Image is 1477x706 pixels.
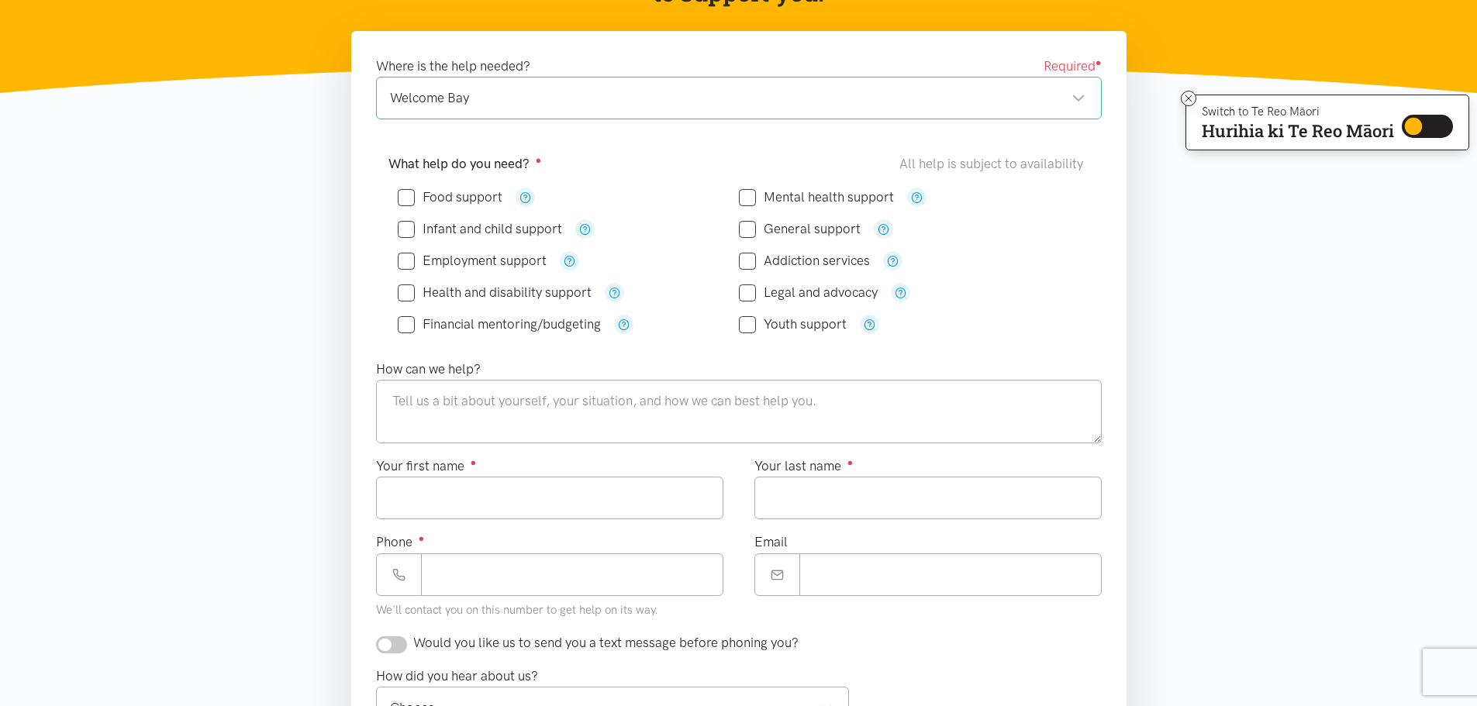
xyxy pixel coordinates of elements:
[376,456,477,477] label: Your first name
[739,254,870,267] label: Addiction services
[739,318,847,331] label: Youth support
[413,635,799,650] span: Would you like us to send you a text message before phoning you?
[376,666,538,687] label: How did you hear about us?
[1202,124,1394,138] p: Hurihia ki Te Reo Māori
[739,286,878,299] label: Legal and advocacy
[471,456,477,468] sup: ●
[398,318,601,331] label: Financial mentoring/budgeting
[421,553,723,596] input: Phone number
[847,456,854,468] sup: ●
[536,154,542,166] sup: ●
[388,153,542,174] label: What help do you need?
[739,222,861,236] label: General support
[376,359,481,380] label: How can we help?
[376,532,425,553] label: Phone
[739,191,894,204] label: Mental health support
[1202,107,1394,116] p: Switch to Te Reo Māori
[754,456,854,477] label: Your last name
[398,222,562,236] label: Infant and child support
[1096,57,1102,68] sup: ●
[419,532,425,544] sup: ●
[390,88,1085,108] div: Welcome Bay
[376,56,530,77] label: Where is the help needed?
[376,603,658,617] small: We'll contact you on this number to get help on its way.
[398,191,502,204] label: Food support
[398,254,547,267] label: Employment support
[754,532,788,553] label: Email
[398,286,592,299] label: Health and disability support
[799,553,1102,596] input: Email
[1044,56,1102,77] span: Required
[899,153,1089,174] div: All help is subject to availability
